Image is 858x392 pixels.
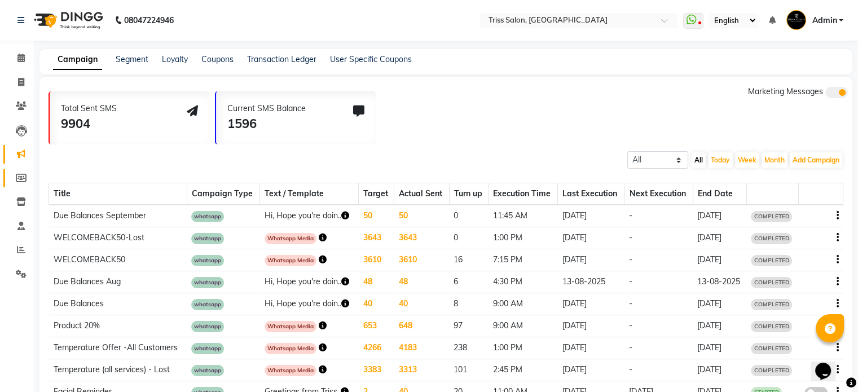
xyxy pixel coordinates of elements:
[489,205,558,227] td: 11:45 AM
[489,359,558,381] td: 2:45 PM
[227,114,306,133] div: 1596
[265,321,316,332] span: Whatsapp Media
[751,299,792,310] span: COMPLETED
[693,337,746,359] td: [DATE]
[49,183,187,205] th: Title
[693,249,746,271] td: [DATE]
[260,183,359,205] th: Text / Template
[49,337,187,359] td: Temperature Offer -All Customers
[558,359,624,381] td: [DATE]
[260,293,359,315] td: Hi, Hope you're doin..
[162,54,188,64] a: Loyalty
[751,365,792,376] span: COMPLETED
[558,271,624,293] td: 13-08-2025
[624,337,693,359] td: -
[449,271,488,293] td: 6
[449,315,488,337] td: 97
[489,271,558,293] td: 4:30 PM
[227,103,306,114] div: Current SMS Balance
[191,233,224,244] span: whatsapp
[786,10,806,30] img: Admin
[811,347,847,381] iframe: chat widget
[201,54,234,64] a: Coupons
[394,293,449,315] td: 40
[693,205,746,227] td: [DATE]
[558,183,624,205] th: Last Execution
[708,152,733,168] button: Today
[191,255,224,266] span: whatsapp
[61,103,117,114] div: Total Sent SMS
[330,54,412,64] a: User Specific Coupons
[751,211,792,222] span: COMPLETED
[624,183,693,205] th: Next Execution
[359,337,394,359] td: 4266
[624,293,693,315] td: -
[489,315,558,337] td: 9:00 AM
[394,227,449,249] td: 3643
[489,293,558,315] td: 9:00 AM
[359,183,394,205] th: Target
[624,205,693,227] td: -
[693,227,746,249] td: [DATE]
[394,205,449,227] td: 50
[751,321,792,332] span: COMPLETED
[751,233,792,244] span: COMPLETED
[53,50,102,70] a: Campaign
[489,183,558,205] th: Execution Time
[624,359,693,381] td: -
[751,343,792,354] span: COMPLETED
[61,114,117,133] div: 9904
[624,227,693,249] td: -
[812,15,837,27] span: Admin
[49,227,187,249] td: WELCOMEBACK50-Lost
[751,255,792,266] span: COMPLETED
[260,205,359,227] td: Hi, Hope you're doin..
[191,321,224,332] span: whatsapp
[762,152,787,168] button: Month
[489,337,558,359] td: 1:00 PM
[449,183,488,205] th: Turn up
[359,205,394,227] td: 50
[359,227,394,249] td: 3643
[558,249,624,271] td: [DATE]
[558,227,624,249] td: [DATE]
[49,271,187,293] td: Due Balances Aug
[449,359,488,381] td: 101
[49,249,187,271] td: WELCOMEBACK50
[489,249,558,271] td: 7:15 PM
[449,337,488,359] td: 238
[49,293,187,315] td: Due Balances
[693,359,746,381] td: [DATE]
[693,183,746,205] th: End Date
[693,293,746,315] td: [DATE]
[489,227,558,249] td: 1:00 PM
[359,315,394,337] td: 653
[49,315,187,337] td: Product 20%
[394,183,449,205] th: Actual Sent
[260,271,359,293] td: Hi, Hope you're doin..
[558,293,624,315] td: [DATE]
[124,5,174,36] b: 08047224946
[692,152,706,168] button: All
[624,271,693,293] td: -
[247,54,316,64] a: Transaction Ledger
[693,271,746,293] td: 13-08-2025
[748,86,823,96] span: Marketing Messages
[693,315,746,337] td: [DATE]
[449,227,488,249] td: 0
[29,5,106,36] img: logo
[558,315,624,337] td: [DATE]
[394,249,449,271] td: 3610
[394,337,449,359] td: 4183
[394,271,449,293] td: 48
[191,211,224,222] span: whatsapp
[187,183,260,205] th: Campaign Type
[394,359,449,381] td: 3313
[790,152,842,168] button: Add Campaign
[191,277,224,288] span: whatsapp
[558,337,624,359] td: [DATE]
[359,249,394,271] td: 3610
[49,359,187,381] td: Temperature (all services) - Lost
[359,271,394,293] td: 48
[449,249,488,271] td: 16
